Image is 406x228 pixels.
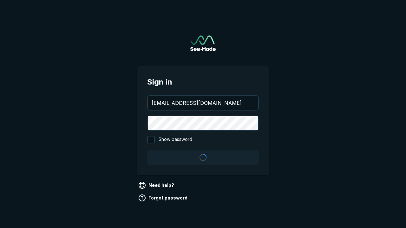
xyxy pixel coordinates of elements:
a: Go to sign in [190,35,216,51]
span: Sign in [147,76,259,88]
a: Forgot password [137,193,190,203]
span: Show password [159,136,192,143]
a: Need help? [137,180,177,190]
img: See-Mode Logo [190,35,216,51]
input: your@email.com [148,96,258,110]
